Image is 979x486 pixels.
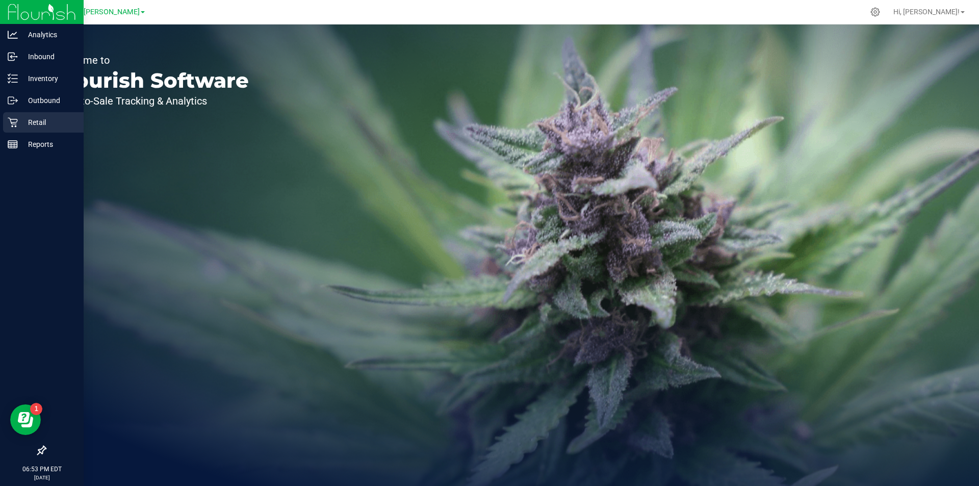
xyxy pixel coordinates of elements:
[18,72,79,85] p: Inventory
[8,73,18,84] inline-svg: Inventory
[5,465,79,474] p: 06:53 PM EDT
[8,117,18,127] inline-svg: Retail
[10,404,41,435] iframe: Resource center
[8,30,18,40] inline-svg: Analytics
[8,139,18,149] inline-svg: Reports
[18,138,79,150] p: Reports
[55,55,249,65] p: Welcome to
[893,8,960,16] span: Hi, [PERSON_NAME]!
[18,50,79,63] p: Inbound
[64,8,140,16] span: GA1 - [PERSON_NAME]
[55,96,249,106] p: Seed-to-Sale Tracking & Analytics
[869,7,882,17] div: Manage settings
[18,29,79,41] p: Analytics
[18,116,79,129] p: Retail
[30,403,42,415] iframe: Resource center unread badge
[8,52,18,62] inline-svg: Inbound
[55,70,249,91] p: Flourish Software
[8,95,18,106] inline-svg: Outbound
[18,94,79,107] p: Outbound
[5,474,79,481] p: [DATE]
